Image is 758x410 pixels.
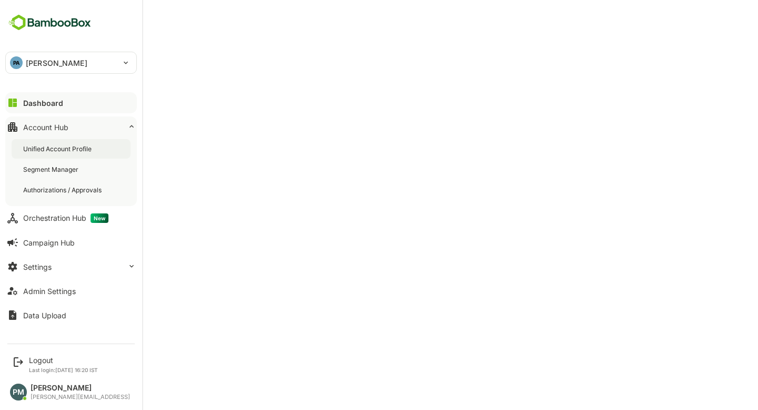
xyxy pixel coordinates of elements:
[6,52,136,73] div: PA[PERSON_NAME]
[5,280,137,301] button: Admin Settings
[5,208,137,229] button: Orchestration HubNew
[23,311,66,320] div: Data Upload
[23,213,108,223] div: Orchestration Hub
[5,232,137,253] button: Campaign Hub
[31,394,130,401] div: [PERSON_NAME][EMAIL_ADDRESS]
[31,384,130,393] div: [PERSON_NAME]
[5,256,137,277] button: Settings
[29,356,98,365] div: Logout
[23,238,75,247] div: Campaign Hub
[26,57,87,69] p: [PERSON_NAME]
[23,186,104,194] div: Authorizations / Approvals
[91,213,108,223] span: New
[5,305,137,326] button: Data Upload
[23,262,52,271] div: Settings
[23,144,94,153] div: Unified Account Profile
[23,123,68,132] div: Account Hub
[23,287,76,296] div: Admin Settings
[5,13,94,33] img: BambooboxFullLogoMark.5f36c76dfaba33ec1ec1367b70bb1252.svg
[5,92,137,113] button: Dashboard
[23,165,81,174] div: Segment Manager
[29,367,98,373] p: Last login: [DATE] 16:20 IST
[23,99,63,108] div: Dashboard
[10,56,23,69] div: PA
[10,384,27,401] div: PM
[5,116,137,138] button: Account Hub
